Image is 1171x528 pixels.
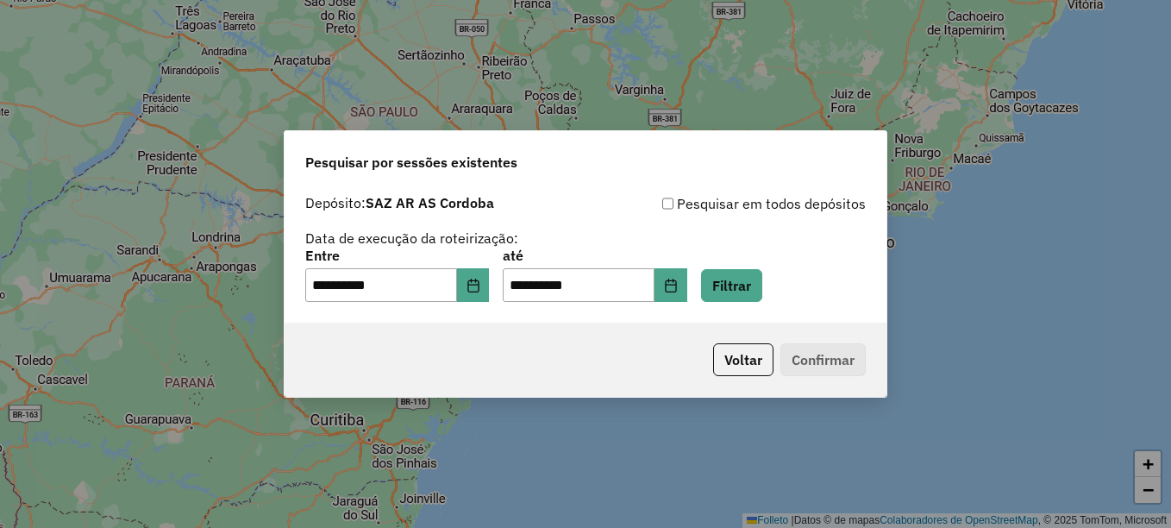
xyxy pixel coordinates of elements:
[503,245,686,266] label: até
[654,268,687,303] button: Choose Date
[305,152,517,173] span: Pesquisar por sessões existentes
[366,194,494,211] strong: SAZ AR AS Cordoba
[305,245,489,266] label: Entre
[305,228,518,248] label: Data de execução da roteirização:
[701,269,762,302] button: Filtrar
[677,193,866,214] font: Pesquisar em todos depósitos
[305,192,494,213] label: Depósito:
[713,343,773,376] button: Voltar
[457,268,490,303] button: Choose Date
